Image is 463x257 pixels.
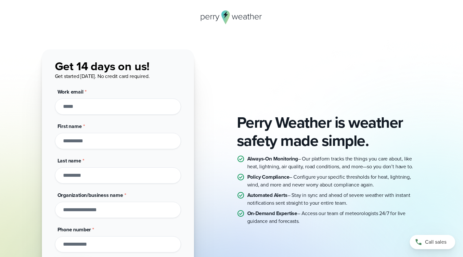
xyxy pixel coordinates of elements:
span: Call sales [425,238,446,246]
span: Organization/business name [58,191,123,199]
span: Get started [DATE]. No credit card required. [55,72,150,80]
p: – Access our team of meteorologists 24/7 for live guidance and forecasts. [247,210,421,225]
h2: Perry Weather is weather safety made simple. [237,113,421,150]
strong: Always-On Monitoring [247,155,298,162]
p: – Stay in sync and ahead of severe weather with instant notifications sent straight to your entir... [247,191,421,207]
a: Call sales [410,235,455,249]
span: Last name [58,157,81,164]
strong: Automated Alerts [247,191,288,199]
p: – Configure your specific thresholds for heat, lightning, wind, and more and never worry about co... [247,173,421,189]
p: – Our platform tracks the things you care about, like heat, lightning, air quality, road conditio... [247,155,421,171]
span: Phone number [58,226,91,233]
strong: On-Demand Expertise [247,210,298,217]
span: Work email [58,88,84,96]
strong: Policy Compliance [247,173,289,181]
span: Get 14 days on us! [55,58,150,75]
span: First name [58,122,82,130]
